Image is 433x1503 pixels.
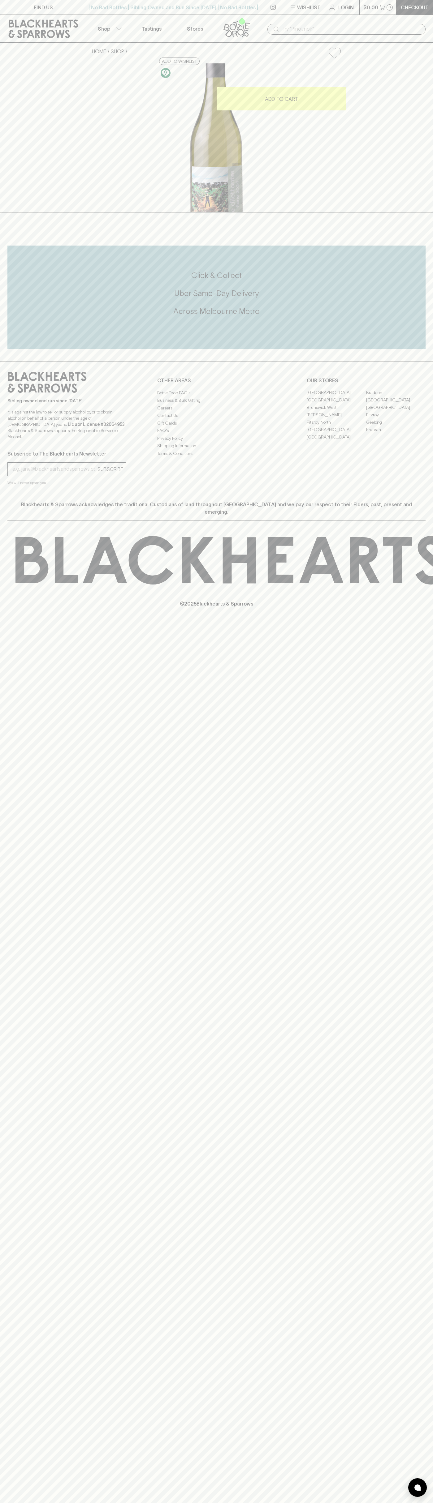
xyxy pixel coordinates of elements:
[401,4,429,11] p: Checkout
[97,465,123,473] p: SUBSCRIBE
[157,412,276,419] a: Contact Us
[159,58,200,65] button: Add to wishlist
[307,434,366,441] a: [GEOGRAPHIC_DATA]
[7,450,126,457] p: Subscribe to The Blackhearts Newsletter
[388,6,391,9] p: 0
[142,25,162,32] p: Tastings
[159,66,172,79] a: Made without the use of any animal products.
[414,1484,421,1491] img: bubble-icon
[307,411,366,419] a: [PERSON_NAME]
[157,377,276,384] p: OTHER AREAS
[307,396,366,404] a: [GEOGRAPHIC_DATA]
[12,501,421,516] p: Blackhearts & Sparrows acknowledges the traditional Custodians of land throughout [GEOGRAPHIC_DAT...
[366,396,426,404] a: [GEOGRAPHIC_DATA]
[87,15,130,42] button: Shop
[297,4,321,11] p: Wishlist
[7,270,426,280] h5: Click & Collect
[187,25,203,32] p: Stores
[161,68,171,78] img: Vegan
[130,15,173,42] a: Tastings
[12,464,95,474] input: e.g. jane@blackheartsandsparrows.com.au
[87,63,346,212] img: 40954.png
[282,24,421,34] input: Try "Pinot noir"
[157,450,276,457] a: Terms & Conditions
[7,480,126,486] p: We will never spam you
[7,409,126,440] p: It is against the law to sell or supply alcohol to, or to obtain alcohol on behalf of a person un...
[68,422,125,427] strong: Liquor License #32064953
[173,15,217,42] a: Stores
[157,442,276,450] a: Shipping Information
[157,419,276,427] a: Gift Cards
[265,95,298,103] p: ADD TO CART
[95,463,126,476] button: SUBSCRIBE
[366,389,426,396] a: Braddon
[366,426,426,434] a: Prahran
[7,398,126,404] p: Sibling owned and run since [DATE]
[307,426,366,434] a: [GEOGRAPHIC_DATA]
[157,427,276,435] a: FAQ's
[307,377,426,384] p: OUR STORES
[111,49,124,54] a: SHOP
[363,4,378,11] p: $0.00
[7,288,426,298] h5: Uber Same-Day Delivery
[366,404,426,411] a: [GEOGRAPHIC_DATA]
[366,419,426,426] a: Geelong
[157,389,276,396] a: Bottle Drop FAQ's
[307,389,366,396] a: [GEOGRAPHIC_DATA]
[326,45,343,61] button: Add to wishlist
[157,435,276,442] a: Privacy Policy
[307,404,366,411] a: Brunswick West
[7,306,426,316] h5: Across Melbourne Metro
[338,4,354,11] p: Login
[307,419,366,426] a: Fitzroy North
[157,404,276,412] a: Careers
[217,87,346,110] button: ADD TO CART
[366,411,426,419] a: Fitzroy
[157,397,276,404] a: Business & Bulk Gifting
[92,49,106,54] a: HOME
[34,4,53,11] p: FIND US
[7,246,426,349] div: Call to action block
[98,25,110,32] p: Shop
